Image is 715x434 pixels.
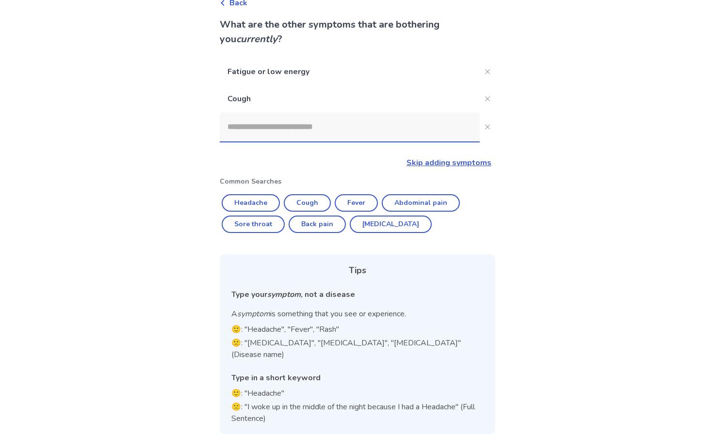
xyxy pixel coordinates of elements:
button: Headache [222,194,280,212]
div: Tips [231,264,484,277]
button: [MEDICAL_DATA] [350,216,432,233]
button: Close [480,119,495,135]
p: Cough [220,85,480,112]
button: Back pain [289,216,346,233]
p: Fatigue or low energy [220,58,480,85]
input: Close [220,112,480,141]
button: Cough [284,194,331,212]
button: Sore throat [222,216,285,233]
p: 🙁: "I woke up in the middle of the night because I had a Headache" (Full Sentence) [231,401,484,424]
p: Common Searches [220,176,495,186]
button: Fever [335,194,378,212]
i: symptom [237,309,270,319]
i: symptom [267,289,301,300]
i: currently [236,32,277,46]
div: Type in a short keyword [231,372,484,384]
div: Type your , not a disease [231,289,484,300]
button: Close [480,64,495,79]
p: What are the other symptoms that are bothering you ? [220,17,495,46]
p: 🙁: "[MEDICAL_DATA]", "[MEDICAL_DATA]", "[MEDICAL_DATA]" (Disease name) [231,337,484,360]
p: A is something that you see or experience. [231,308,484,320]
p: 🙂: "Headache", "Fever", "Rash" [231,324,484,335]
button: Abdominal pain [382,194,460,212]
a: Skip adding symptoms [406,157,491,168]
button: Close [480,91,495,107]
p: 🙂: "Headache" [231,387,484,399]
